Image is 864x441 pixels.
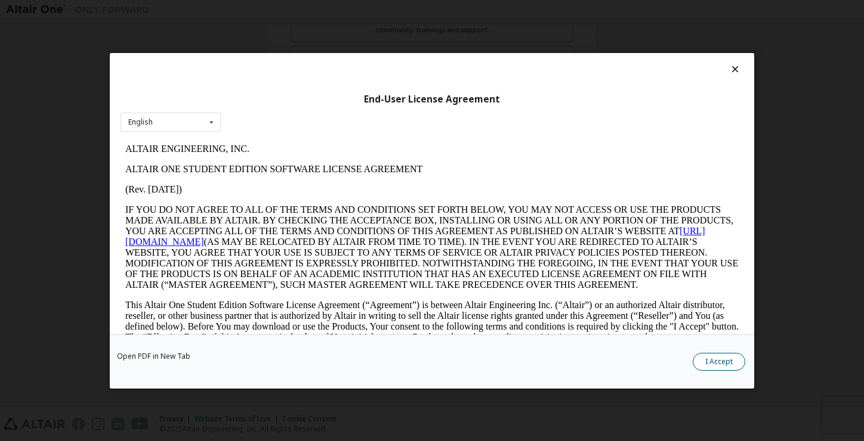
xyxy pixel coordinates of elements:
[5,161,618,204] p: This Altair One Student Edition Software License Agreement (“Agreement”) is between Altair Engine...
[121,93,743,105] div: End-User License Agreement
[5,25,618,36] p: ALTAIR ONE STUDENT EDITION SOFTWARE LICENSE AGREEMENT
[693,353,745,371] button: I Accept
[128,119,153,126] div: English
[5,87,585,108] a: [URL][DOMAIN_NAME]
[117,353,190,360] a: Open PDF in New Tab
[5,5,618,15] p: ALTAIR ENGINEERING, INC.
[5,45,618,56] p: (Rev. [DATE])
[5,66,618,151] p: IF YOU DO NOT AGREE TO ALL OF THE TERMS AND CONDITIONS SET FORTH BELOW, YOU MAY NOT ACCESS OR USE...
